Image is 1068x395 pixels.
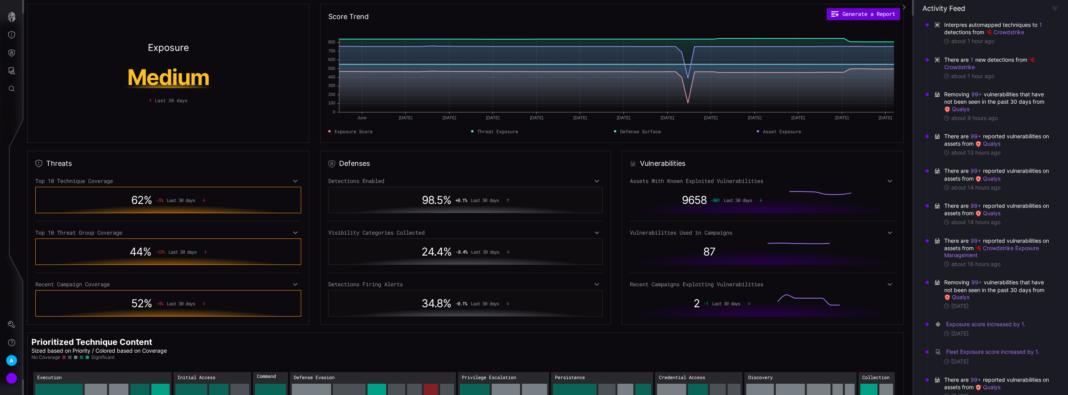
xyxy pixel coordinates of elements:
time: about 16 hours ago [951,261,1000,268]
span: Last 30 days [471,197,499,203]
text: 800 [328,40,335,44]
div: Detections Enabled [328,177,603,184]
a: Qualys [975,384,1000,390]
text: [DATE] [573,115,587,120]
span: 44 % [130,245,151,258]
button: Generate a Report [827,8,900,20]
button: 99+ [970,132,981,140]
p: Sized based on Priority / Colored based on Coverage [31,347,900,354]
text: 500 [328,66,335,71]
span: + 0.1 % [455,197,467,203]
text: [DATE] [442,115,456,120]
text: [DATE] [661,115,674,120]
text: June [357,115,367,120]
time: [DATE] [951,358,969,365]
text: [DATE] [486,115,499,120]
span: There are reported vulnerabilities on assets from [944,202,1051,217]
span: -13 % [155,249,165,254]
span: Last 30 days [167,301,195,306]
text: 0 [333,110,335,114]
div: Top 10 Technique Coverage [35,177,301,184]
span: There are reported vulnerabilities on assets from [944,376,1051,391]
text: [DATE] [791,115,805,120]
time: about 1 hour ago [951,73,994,80]
h1: Medium [95,66,241,88]
text: 700 [328,49,335,53]
span: There are reported vulnerabilities on assets from [944,132,1051,147]
a: Qualys [944,294,969,300]
span: 9658 [682,193,707,207]
span: Last 30 days [167,197,195,203]
h2: Threats [46,159,72,168]
text: 200 [328,92,335,97]
button: 1 [1039,21,1042,29]
div: Detections Firing Alerts [328,281,603,288]
a: Qualys [975,210,1000,216]
span: Last 30 days [724,197,752,203]
span: Removing vulnerabilities that have not been seen in the past 30 days from [944,278,1051,301]
span: Threat Exposure [477,128,518,135]
span: 98.5 % [422,193,451,207]
time: about 1 hour ago [951,38,994,45]
span: Last 30 days [168,249,196,254]
button: 99+ [970,167,981,175]
span: -0.1 % [455,301,467,306]
div: Recent Campaign Coverage [35,281,301,288]
text: [DATE] [399,115,412,120]
img: Qualys VMDR [975,211,981,217]
span: 24.4 % [421,245,452,258]
h2: Exposure [148,43,189,52]
span: 2 [694,297,700,310]
span: 62 % [131,193,152,207]
img: Qualys VMDR [944,294,950,301]
button: 99+ [970,237,981,245]
h2: Defenses [339,159,370,168]
a: Crowdstrike Exposure Management [944,245,1040,258]
span: Exposure Score [335,128,373,135]
time: about 13 hours ago [951,149,1000,156]
span: Interpres automapped techniques to detections from [944,21,1051,36]
img: Crowdstrike Falcon Spotlight Devices [975,245,981,252]
text: [DATE] [879,115,892,120]
span: A [10,357,13,365]
a: Qualys [975,140,1000,147]
button: Exposure score increased by 1. [946,320,1026,328]
text: 100 [328,101,335,105]
span: -1 [704,301,708,306]
div: Top 10 Threat Group Coverage [35,229,301,236]
button: A [0,351,23,369]
button: Fleet Exposure score increased by 1. [946,348,1040,356]
div: Recent Campaigns Exploiting Vulnerabilities [630,281,896,288]
span: There are reported vulnerabilities on assets from [944,237,1051,259]
span: -5 % [156,197,163,203]
h2: Prioritized Technique Content [31,337,900,347]
span: There are new detections from [944,56,1051,71]
text: [DATE] [704,115,718,120]
button: 99+ [971,90,982,98]
img: Qualys VMDR [975,141,981,147]
span: No Coverage [31,354,60,360]
span: Asset Exposure [763,128,801,135]
span: Last 30 days [471,249,499,254]
span: 52 % [131,297,152,310]
h4: Activity Feed [922,4,965,13]
a: Crowdstrike [986,29,1024,35]
text: 600 [328,57,335,62]
text: 300 [328,84,335,88]
span: Last 30 days [471,301,499,306]
div: Vulnerabilities Used in Campaigns [630,229,896,236]
text: [DATE] [748,115,761,120]
button: 99+ [971,278,982,286]
text: [DATE] [835,115,849,120]
span: Last 30 days [155,97,187,104]
text: 400 [328,75,335,79]
div: Assets With Known Exploited Vulnerabilities [630,177,896,184]
button: 99+ [970,376,981,384]
img: Qualys VMDR [975,385,981,391]
span: Removing vulnerabilities that have not been seen in the past 30 days from [944,90,1051,113]
img: Qualys VMDR [944,106,950,113]
time: about 14 hours ago [951,219,1000,226]
span: 87 [703,245,715,258]
a: Qualys [944,106,969,112]
text: [DATE] [530,115,543,120]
